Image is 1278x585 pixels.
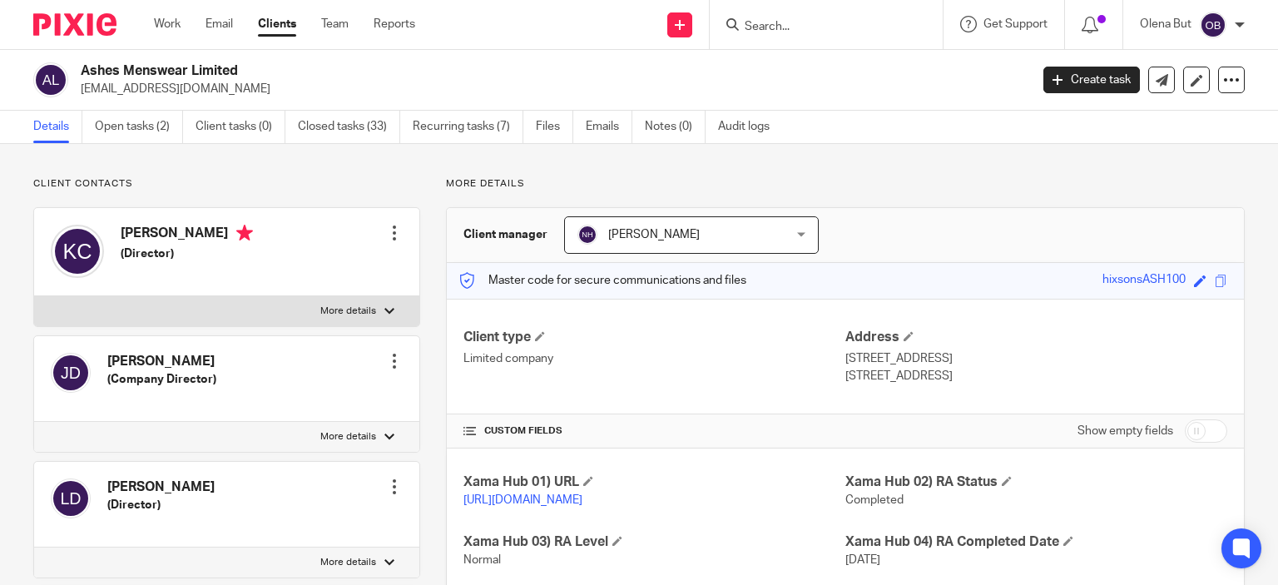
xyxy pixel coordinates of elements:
img: svg%3E [577,225,597,245]
label: Show empty fields [1077,423,1173,439]
a: Closed tasks (33) [298,111,400,143]
img: Pixie [33,13,116,36]
a: Team [321,16,349,32]
a: Details [33,111,82,143]
a: Work [154,16,181,32]
a: Files [536,111,573,143]
p: Master code for secure communications and files [459,272,746,289]
img: svg%3E [33,62,68,97]
h3: Client manager [463,226,547,243]
a: Clients [258,16,296,32]
h2: Ashes Menswear Limited [81,62,831,80]
p: Limited company [463,350,845,367]
h4: Xama Hub 02) RA Status [845,473,1227,491]
h4: [PERSON_NAME] [121,225,253,245]
a: Emails [586,111,632,143]
h4: [PERSON_NAME] [107,478,215,496]
h4: [PERSON_NAME] [107,353,216,370]
a: Recurring tasks (7) [413,111,523,143]
h5: (Director) [121,245,253,262]
h5: (Director) [107,497,215,513]
h5: (Company Director) [107,371,216,388]
a: Create task [1043,67,1140,93]
p: More details [320,556,376,569]
a: Email [206,16,233,32]
p: More details [320,305,376,318]
span: [DATE] [845,554,880,566]
a: Client tasks (0) [196,111,285,143]
div: hixsonsASH100 [1102,271,1186,290]
h4: CUSTOM FIELDS [463,424,845,438]
h4: Address [845,329,1227,346]
a: Reports [374,16,415,32]
img: svg%3E [1200,12,1226,38]
a: [URL][DOMAIN_NAME] [463,494,582,506]
a: Audit logs [718,111,782,143]
span: Get Support [983,18,1048,30]
a: Open tasks (2) [95,111,183,143]
input: Search [743,20,893,35]
p: More details [320,430,376,444]
span: Completed [845,494,904,506]
a: Notes (0) [645,111,706,143]
img: svg%3E [51,225,104,278]
span: Normal [463,554,501,566]
h4: Xama Hub 03) RA Level [463,533,845,551]
p: [STREET_ADDRESS] [845,350,1227,367]
p: [EMAIL_ADDRESS][DOMAIN_NAME] [81,81,1018,97]
p: Olena But [1140,16,1191,32]
img: svg%3E [51,478,91,518]
p: Client contacts [33,177,420,191]
h4: Client type [463,329,845,346]
p: [STREET_ADDRESS] [845,368,1227,384]
h4: Xama Hub 04) RA Completed Date [845,533,1227,551]
span: [PERSON_NAME] [608,229,700,240]
p: More details [446,177,1245,191]
h4: Xama Hub 01) URL [463,473,845,491]
i: Primary [236,225,253,241]
img: svg%3E [51,353,91,393]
